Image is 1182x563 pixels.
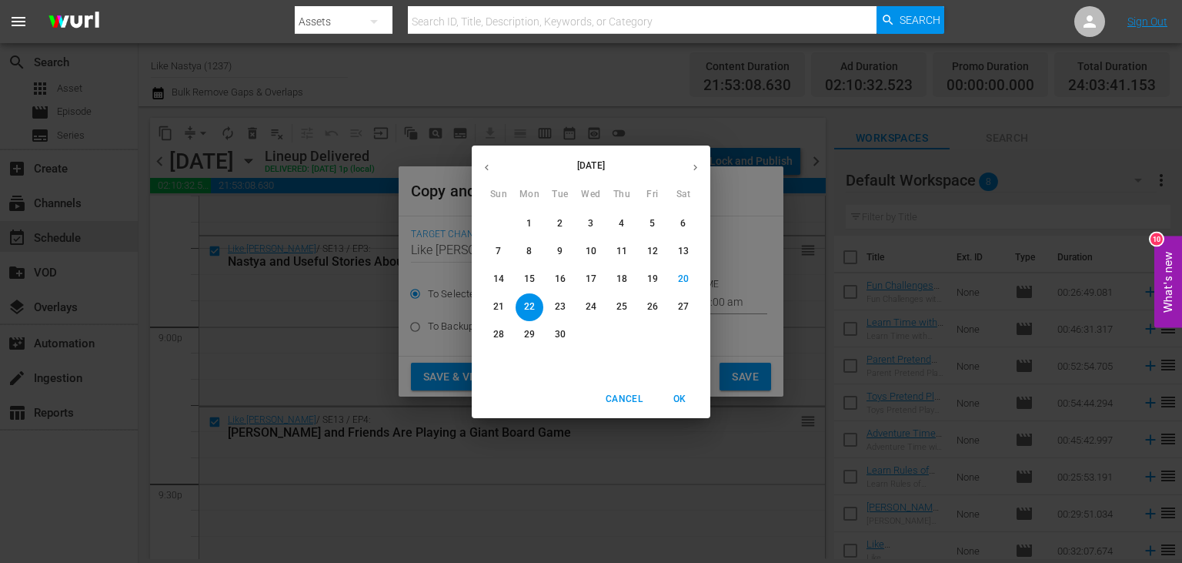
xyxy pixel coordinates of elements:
[900,6,940,34] span: Search
[546,321,574,349] button: 30
[485,266,513,293] button: 14
[608,293,636,321] button: 25
[485,187,513,203] span: Sun
[608,266,636,293] button: 18
[577,187,605,203] span: Wed
[493,273,504,286] p: 14
[639,266,666,293] button: 19
[680,217,686,230] p: 6
[678,300,689,313] p: 27
[1150,233,1163,245] div: 10
[649,217,655,230] p: 5
[502,159,680,173] p: [DATE]
[647,245,658,258] p: 12
[516,187,543,203] span: Mon
[577,266,605,293] button: 17
[37,4,111,40] img: ans4CAIJ8jUAAAAAAAAAAAAAAAAAAAAAAAAgQb4GAAAAAAAAAAAAAAAAAAAAAAAAJMjXAAAAAAAAAAAAAAAAAAAAAAAAgAT5G...
[524,273,535,286] p: 15
[678,273,689,286] p: 20
[577,293,605,321] button: 24
[639,210,666,238] button: 5
[524,300,535,313] p: 22
[516,238,543,266] button: 8
[606,391,643,407] span: Cancel
[9,12,28,31] span: menu
[485,293,513,321] button: 21
[546,210,574,238] button: 2
[586,300,596,313] p: 24
[555,273,566,286] p: 16
[669,238,697,266] button: 13
[616,245,627,258] p: 11
[639,293,666,321] button: 26
[1127,15,1167,28] a: Sign Out
[524,328,535,341] p: 29
[1154,236,1182,327] button: Open Feedback Widget
[619,217,624,230] p: 4
[586,273,596,286] p: 17
[557,217,563,230] p: 2
[588,217,593,230] p: 3
[546,266,574,293] button: 16
[639,238,666,266] button: 12
[599,387,649,412] button: Cancel
[496,245,501,258] p: 7
[616,273,627,286] p: 18
[546,238,574,266] button: 9
[647,273,658,286] p: 19
[526,245,532,258] p: 8
[608,238,636,266] button: 11
[639,187,666,203] span: Fri
[493,328,504,341] p: 28
[557,245,563,258] p: 9
[516,293,543,321] button: 22
[586,245,596,258] p: 10
[555,300,566,313] p: 23
[516,210,543,238] button: 1
[608,187,636,203] span: Thu
[516,321,543,349] button: 29
[493,300,504,313] p: 21
[546,187,574,203] span: Tue
[655,387,704,412] button: OK
[669,187,697,203] span: Sat
[516,266,543,293] button: 15
[669,266,697,293] button: 20
[616,300,627,313] p: 25
[485,321,513,349] button: 28
[608,210,636,238] button: 4
[526,217,532,230] p: 1
[577,238,605,266] button: 10
[546,293,574,321] button: 23
[678,245,689,258] p: 13
[577,210,605,238] button: 3
[555,328,566,341] p: 30
[485,238,513,266] button: 7
[669,210,697,238] button: 6
[647,300,658,313] p: 26
[661,391,698,407] span: OK
[669,293,697,321] button: 27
